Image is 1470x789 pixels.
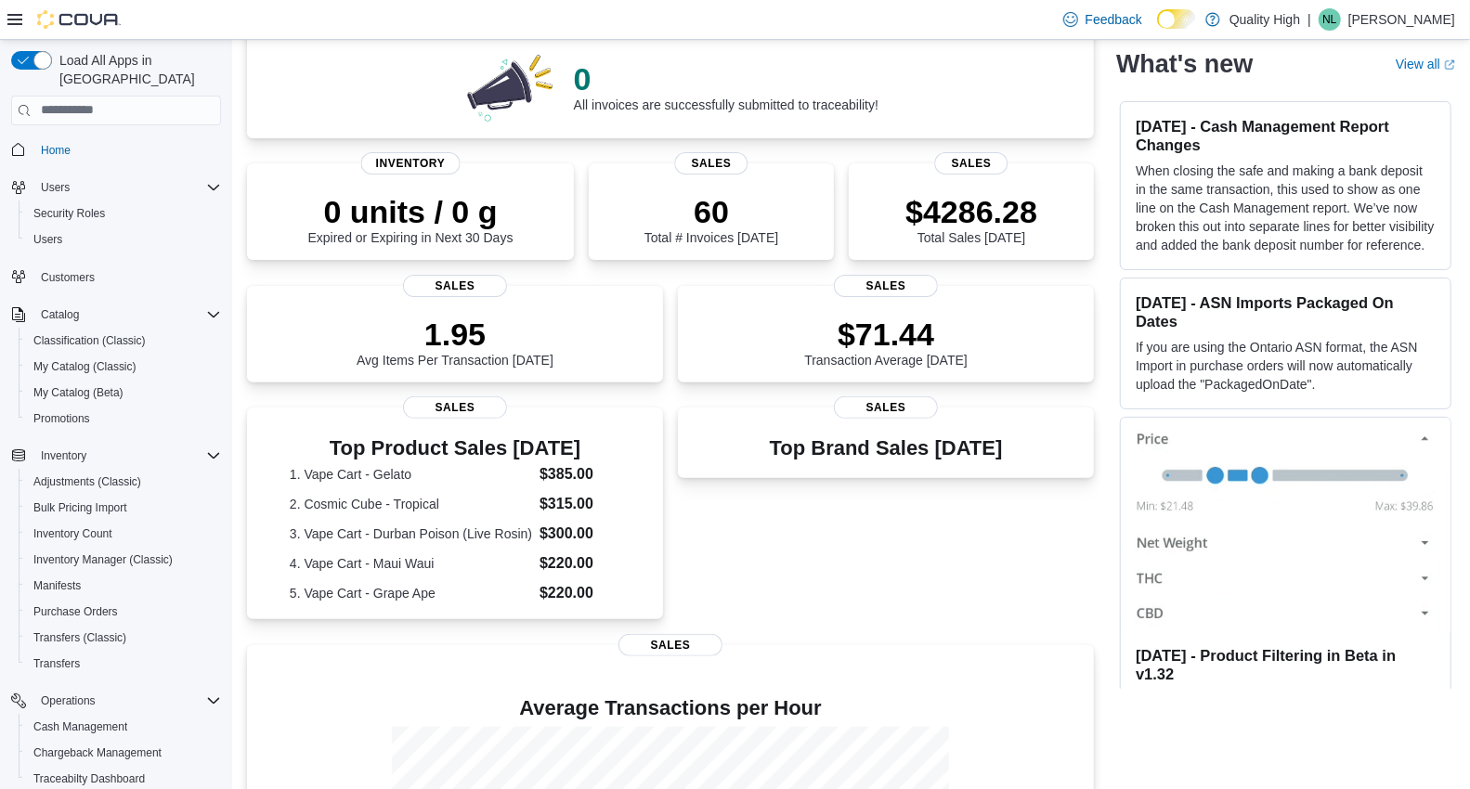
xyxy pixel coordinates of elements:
span: My Catalog (Beta) [26,382,221,404]
img: 0 [462,49,559,123]
span: Cash Management [26,716,221,738]
span: NL [1322,8,1336,31]
span: Home [33,138,221,162]
span: Bulk Pricing Import [33,500,127,515]
a: My Catalog (Classic) [26,356,144,378]
dt: 1. Vape Cart - Gelato [290,465,532,484]
span: Feedback [1086,10,1142,29]
dt: 5. Vape Cart - Grape Ape [290,584,532,602]
span: Transfers (Classic) [33,630,126,645]
span: Transfers (Classic) [26,627,221,649]
p: 60 [644,193,778,230]
a: Home [33,139,78,162]
div: Total # Invoices [DATE] [644,193,778,245]
span: Users [41,180,70,195]
dt: 4. Vape Cart - Maui Waui [290,554,532,573]
span: Purchase Orders [33,604,118,619]
a: Classification (Classic) [26,330,153,352]
button: My Catalog (Beta) [19,380,228,406]
span: My Catalog (Beta) [33,385,124,400]
button: Adjustments (Classic) [19,469,228,495]
button: Inventory [33,445,94,467]
span: Home [41,143,71,158]
button: Users [33,176,77,199]
span: Sales [403,396,507,419]
p: $71.44 [804,316,968,353]
button: Users [19,226,228,252]
button: Catalog [33,304,86,326]
span: Promotions [26,407,221,430]
a: My Catalog (Beta) [26,382,131,404]
div: Nate Lyons [1319,8,1341,31]
p: 1.95 [357,316,553,353]
a: Transfers (Classic) [26,627,134,649]
div: All invoices are successfully submitted to traceability! [574,60,878,112]
dd: $220.00 [540,552,620,575]
span: Users [26,228,221,251]
span: Sales [403,275,507,297]
span: My Catalog (Classic) [26,356,221,378]
a: Inventory Count [26,523,120,545]
span: Inventory Manager (Classic) [26,549,221,571]
a: Inventory Manager (Classic) [26,549,180,571]
p: $4286.28 [905,193,1037,230]
span: Inventory Manager (Classic) [33,552,173,567]
p: Quality High [1229,8,1300,31]
button: Promotions [19,406,228,432]
span: Purchase Orders [26,601,221,623]
span: Dark Mode [1157,29,1158,30]
a: Promotions [26,407,98,430]
span: Inventory [33,445,221,467]
div: Transaction Average [DATE] [804,316,968,368]
a: Users [26,228,70,251]
span: Manifests [26,575,221,597]
span: Catalog [41,307,79,322]
a: View allExternal link [1396,56,1455,71]
svg: External link [1444,58,1455,70]
span: Transfers [33,656,80,671]
span: Promotions [33,411,90,426]
span: Classification (Classic) [33,333,146,348]
span: Manifests [33,578,81,593]
a: Security Roles [26,202,112,225]
button: Purchase Orders [19,599,228,625]
div: Avg Items Per Transaction [DATE] [357,316,553,368]
span: Sales [674,152,748,175]
span: Catalog [33,304,221,326]
a: Bulk Pricing Import [26,497,135,519]
p: 0 [574,60,878,97]
dd: $300.00 [540,523,620,545]
span: Classification (Classic) [26,330,221,352]
span: Inventory [361,152,461,175]
p: [PERSON_NAME] [1348,8,1455,31]
button: Customers [4,264,228,291]
h3: Top Brand Sales [DATE] [770,437,1003,459]
span: Traceabilty Dashboard [33,771,145,786]
button: Operations [4,688,228,714]
span: Bulk Pricing Import [26,497,221,519]
span: Chargeback Management [26,742,221,764]
span: Inventory [41,448,86,463]
dt: 3. Vape Cart - Durban Poison (Live Rosin) [290,524,532,543]
button: Manifests [19,573,228,599]
button: Bulk Pricing Import [19,495,228,521]
a: Manifests [26,575,88,597]
div: Total Sales [DATE] [905,193,1037,245]
span: Sales [834,396,938,419]
span: Inventory Count [26,523,221,545]
button: Inventory Count [19,521,228,547]
button: Cash Management [19,714,228,740]
button: Classification (Classic) [19,328,228,354]
span: Sales [618,634,722,656]
dd: $220.00 [540,582,620,604]
p: If you are using the Ontario ASN format, the ASN Import in purchase orders will now automatically... [1136,337,1436,393]
span: Adjustments (Classic) [26,471,221,493]
dt: 2. Cosmic Cube - Tropical [290,495,532,513]
dd: $385.00 [540,463,620,485]
button: Catalog [4,302,228,328]
input: Dark Mode [1157,9,1196,29]
button: Users [4,175,228,200]
a: Adjustments (Classic) [26,471,149,493]
h2: What's new [1116,48,1253,78]
h4: Average Transactions per Hour [262,697,1079,719]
